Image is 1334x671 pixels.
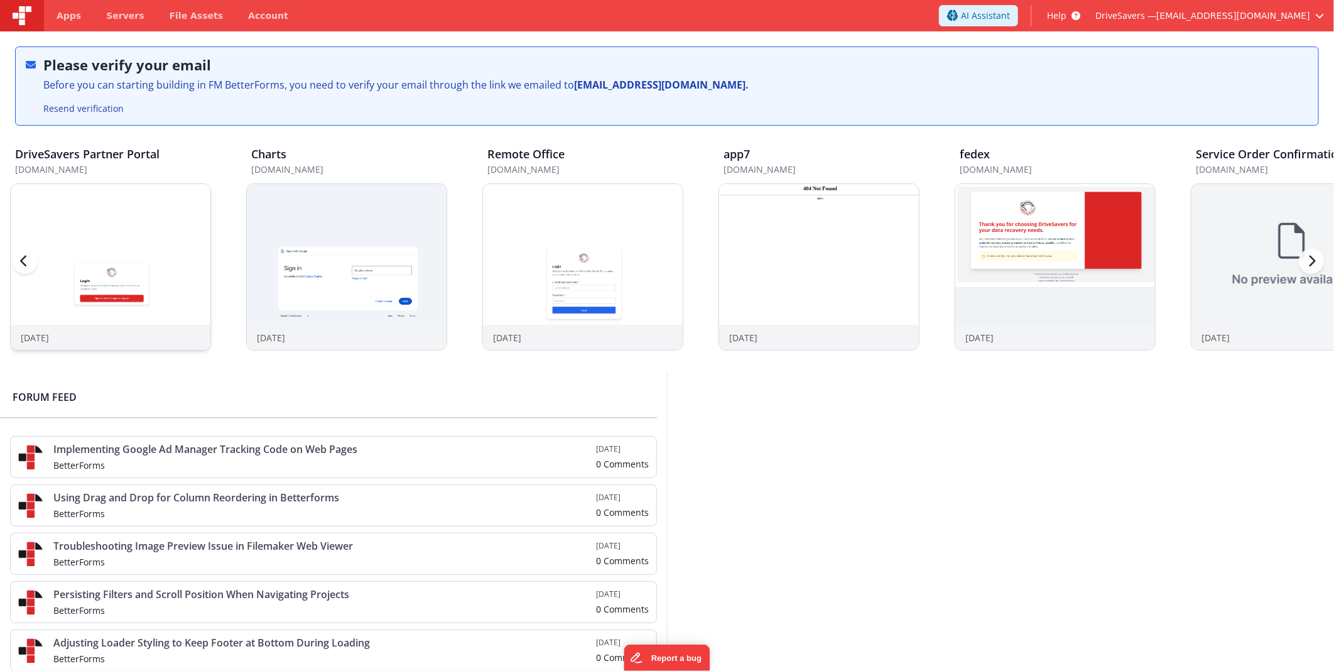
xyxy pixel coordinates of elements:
[53,461,594,470] h5: BetterForms
[624,645,710,671] iframe: Marker.io feedback button
[960,148,990,161] h3: fedex
[18,445,43,470] img: 295_2.png
[960,165,1156,174] h5: [DOMAIN_NAME]
[53,638,594,649] h4: Adjusting Loader Styling to Keep Footer at Bottom During Loading
[43,57,749,72] h2: Please verify your email
[18,542,43,567] img: 295_2.png
[10,436,657,478] a: Implementing Google Ad Manager Tracking Code on Web Pages BetterForms [DATE] 0 Comments
[596,556,649,565] h5: 0 Comments
[1156,9,1310,22] span: [EMAIL_ADDRESS][DOMAIN_NAME]
[53,541,594,552] h4: Troubleshooting Image Preview Issue in Filemaker Web Viewer
[1047,9,1066,22] span: Help
[13,390,644,405] h2: Forum Feed
[53,654,594,663] h5: BetterForms
[53,606,594,615] h5: BetterForms
[15,148,160,161] h3: DriveSavers Partner Portal
[596,589,649,599] h5: [DATE]
[1095,9,1324,22] button: DriveSavers — [EMAIL_ADDRESS][DOMAIN_NAME]
[53,444,594,456] h4: Implementing Google Ad Manager Tracking Code on Web Pages
[57,9,81,22] span: Apps
[53,493,594,504] h4: Using Drag and Drop for Column Reordering in Betterforms
[596,444,649,454] h5: [DATE]
[965,331,994,344] p: [DATE]
[939,5,1018,26] button: AI Assistant
[10,484,657,526] a: Using Drag and Drop for Column Reordering in Betterforms BetterForms [DATE] 0 Comments
[106,9,144,22] span: Servers
[596,459,649,469] h5: 0 Comments
[493,331,521,344] p: [DATE]
[18,590,43,615] img: 295_2.png
[15,165,211,174] h5: [DOMAIN_NAME]
[43,77,749,92] div: Before you can starting building in FM BetterForms, you need to verify your email through the lin...
[596,604,649,614] h5: 0 Comments
[1201,331,1230,344] p: [DATE]
[596,508,649,517] h5: 0 Comments
[961,9,1010,22] span: AI Assistant
[10,581,657,623] a: Persisting Filters and Scroll Position When Navigating Projects BetterForms [DATE] 0 Comments
[10,533,657,575] a: Troubleshooting Image Preview Issue in Filemaker Web Viewer BetterForms [DATE] 0 Comments
[596,541,649,551] h5: [DATE]
[1095,9,1156,22] span: DriveSavers —
[18,638,43,663] img: 295_2.png
[251,165,447,174] h5: [DOMAIN_NAME]
[724,165,919,174] h5: [DOMAIN_NAME]
[251,148,286,161] h3: Charts
[18,493,43,518] img: 295_2.png
[487,148,565,161] h3: Remote Office
[729,331,757,344] p: [DATE]
[257,331,285,344] p: [DATE]
[170,9,224,22] span: File Assets
[574,78,749,92] strong: [EMAIL_ADDRESS][DOMAIN_NAME].
[596,653,649,662] h5: 0 Comments
[596,493,649,503] h5: [DATE]
[487,165,683,174] h5: [DOMAIN_NAME]
[53,509,594,518] h5: BetterForms
[596,638,649,648] h5: [DATE]
[53,557,594,567] h5: BetterForms
[38,99,129,119] button: Resend verification
[53,589,594,601] h4: Persisting Filters and Scroll Position When Navigating Projects
[724,148,750,161] h3: app7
